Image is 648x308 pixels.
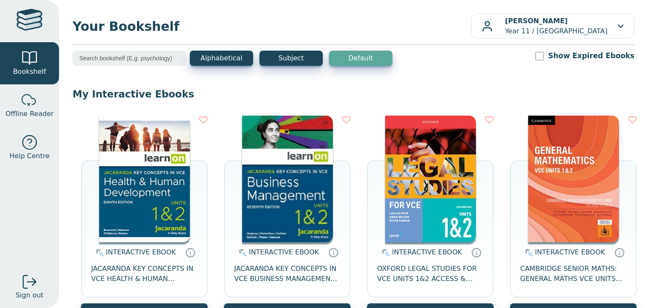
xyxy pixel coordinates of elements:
span: Bookshelf [13,67,46,77]
span: JACARANDA KEY CONCEPTS IN VCE HEALTH & HUMAN DEVELOPMENT UNITS 1&2 LEARNON EBOOK 8E [91,264,197,284]
span: INTERACTIVE EBOOK [392,248,462,256]
span: Offline Reader [5,109,54,119]
img: 98e9f931-67be-40f3-b733-112c3181ee3a.jpg [528,116,619,242]
span: INTERACTIVE EBOOK [249,248,319,256]
a: Interactive eBooks are accessed online via the publisher’s portal. They contain interactive resou... [328,247,338,257]
a: Interactive eBooks are accessed online via the publisher’s portal. They contain interactive resou... [185,247,195,257]
img: interactive.svg [522,248,533,258]
p: Year 11 / [GEOGRAPHIC_DATA] [505,16,607,36]
img: 6de7bc63-ffc5-4812-8446-4e17a3e5be0d.jpg [242,116,333,242]
button: Alphabetical [190,51,253,66]
b: [PERSON_NAME] [505,17,568,25]
span: Sign out [16,290,43,300]
img: interactive.svg [379,248,390,258]
input: Search bookshelf (E.g: psychology) [73,51,186,66]
span: OXFORD LEGAL STUDIES FOR VCE UNITS 1&2 ACCESS & JUSTICE STUDENT OBOOK + ASSESS 15E [377,264,483,284]
span: Your Bookshelf [73,17,471,36]
img: 4924bd51-7932-4040-9111-bbac42153a36.jpg [385,116,476,242]
img: interactive.svg [93,248,104,258]
button: Subject [259,51,323,66]
img: interactive.svg [236,248,247,258]
span: INTERACTIVE EBOOK [535,248,605,256]
a: Interactive eBooks are accessed online via the publisher’s portal. They contain interactive resou... [614,247,624,257]
span: Help Centre [9,151,49,161]
span: JACARANDA KEY CONCEPTS IN VCE BUSINESS MANAGEMENT UNITS 1&2 7E LEARNON [234,264,340,284]
button: Default [329,51,392,66]
label: Show Expired Ebooks [548,51,634,61]
img: db0c0c84-88f5-4982-b677-c50e1668d4a0.jpg [99,116,190,242]
a: Interactive eBooks are accessed online via the publisher’s portal. They contain interactive resou... [471,247,481,257]
button: [PERSON_NAME]Year 11 / [GEOGRAPHIC_DATA] [471,14,634,39]
p: My Interactive Ebooks [73,88,634,100]
span: INTERACTIVE EBOOK [106,248,176,256]
span: CAMBRIDGE SENIOR MATHS: GENERAL MATHS VCE UNITS 1&2 EBOOK 2E [520,264,626,284]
